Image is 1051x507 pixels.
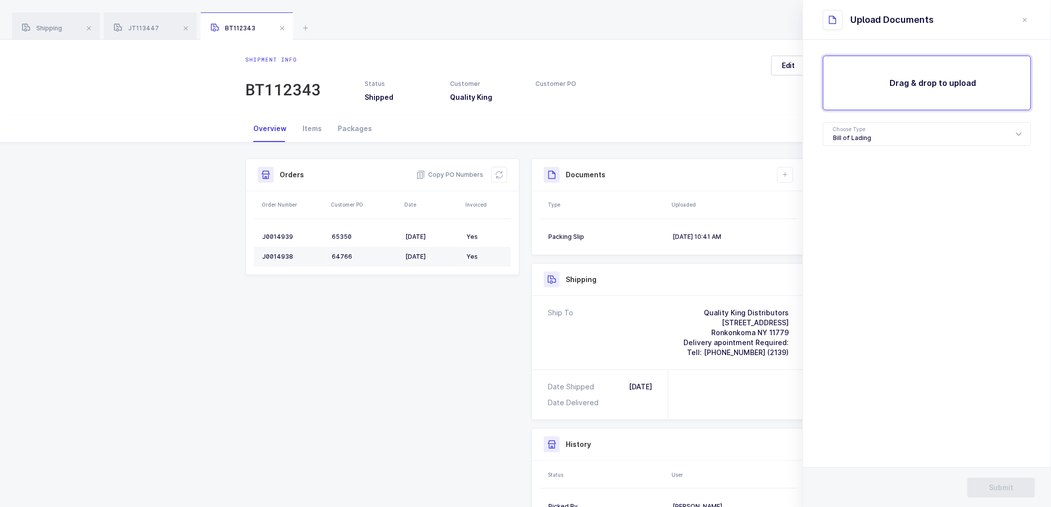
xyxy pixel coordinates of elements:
[405,233,458,241] div: [DATE]
[450,92,524,102] h3: Quality King
[687,348,789,357] span: Tell: [PHONE_NUMBER] (2139)
[114,24,159,32] span: JT113447
[968,478,1035,498] button: Submit
[851,14,934,26] div: Upload Documents
[416,170,483,180] button: Copy PO Numbers
[683,328,789,338] div: Ronkonkoma NY 11779
[1019,14,1031,26] button: close drawer
[280,170,304,180] h3: Orders
[331,201,398,209] div: Customer PO
[672,201,794,209] div: Uploaded
[548,233,665,241] div: Packing Slip
[672,471,794,479] div: User
[295,115,330,142] div: Items
[365,92,438,102] h3: Shipped
[262,201,325,209] div: Order Number
[673,233,789,241] div: [DATE] 10:41 AM
[548,382,598,392] div: Date Shipped
[566,275,597,285] h3: Shipping
[245,56,321,64] div: Shipment info
[332,253,397,261] div: 64766
[330,115,380,142] div: Packages
[683,338,789,348] div: Delivery apointment Required:
[450,79,524,88] div: Customer
[262,233,324,241] div: J0014939
[548,201,666,209] div: Type
[465,201,508,209] div: Invoiced
[683,308,789,318] div: Quality King Distributors
[782,61,795,71] span: Edit
[22,24,62,32] span: Shipping
[548,471,666,479] div: Status
[890,77,976,89] h2: Drag & drop to upload
[536,79,609,88] div: Customer PO
[405,253,458,261] div: [DATE]
[548,308,573,358] div: Ship To
[683,318,789,328] div: [STREET_ADDRESS]
[404,201,459,209] div: Date
[548,398,602,408] div: Date Delivered
[262,253,324,261] div: J0014938
[629,382,652,392] div: [DATE]
[989,483,1014,493] span: Submit
[245,115,295,142] div: Overview
[566,170,605,180] h3: Documents
[466,253,478,260] span: Yes
[211,24,255,32] span: BT112343
[466,233,478,240] span: Yes
[771,56,806,75] button: Edit
[365,79,438,88] div: Status
[332,233,397,241] div: 65350
[566,439,591,449] h3: History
